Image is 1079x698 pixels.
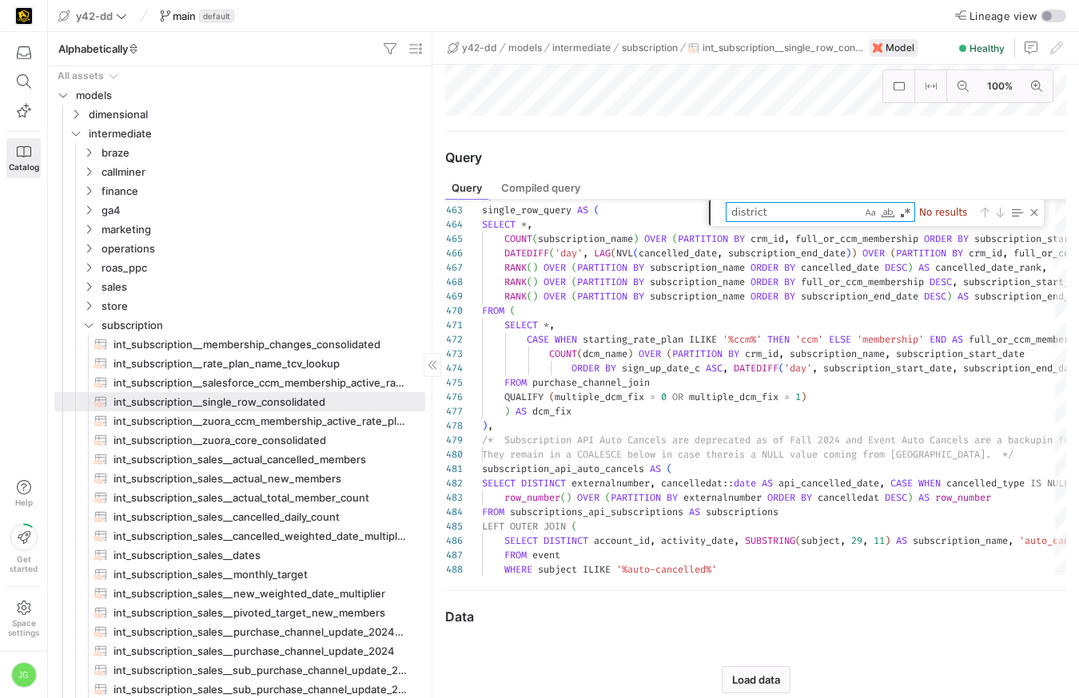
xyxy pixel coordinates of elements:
div: All assets [58,70,104,81]
span: multiple_dcm_fix [555,391,644,403]
div: Press SPACE to select this row. [54,354,425,373]
span: int_subscription_sales__monthly_target​​​​​​​​​​ [113,565,407,584]
div: Press SPACE to select this row. [54,220,425,239]
span: , [1002,247,1008,260]
span: sales [102,278,423,296]
span: int_subscription_sales__actual_new_members​​​​​​​​​​ [113,470,407,488]
span: RANK [504,276,527,288]
span: ) [633,232,639,245]
div: Press SPACE to select this row. [54,66,425,85]
div: 475 [445,375,463,390]
span: ) [627,347,633,360]
span: SELECT [482,218,516,231]
div: Press SPACE to select this row. [54,450,425,469]
span: END [930,333,946,346]
div: No results [918,202,976,222]
span: COUNT [504,232,532,245]
a: int_subscription_sales__actual_total_member_count​​​​​​​​​​ [54,488,425,507]
span: Get started [10,554,38,573]
span: BY [728,347,739,360]
div: 468 [445,275,463,289]
span: SELECT [504,319,538,331]
span: ) [801,391,806,403]
span: 'day' [784,362,812,375]
div: 470 [445,303,463,318]
span: crm_id [745,347,778,360]
span: AS [918,261,930,274]
span: CASE [527,333,549,346]
button: y42-dd [54,6,131,26]
div: 471 [445,318,463,332]
a: int_subscription__zuora_core_consolidated​​​​​​​​​​ [54,430,425,450]
span: BY [784,290,795,303]
span: Alphabetically [58,42,139,55]
button: int_subscription__single_row_consolidated [686,38,866,58]
div: Close (Escape) [1028,206,1041,219]
div: Press SPACE to select this row. [54,239,425,258]
span: DISTINCT [521,477,566,490]
div: Next Match (Enter) [993,206,1006,219]
span: int_subscription_sales__pivoted_target_new_members​​​​​​​​​​ [113,604,407,622]
span: crm_id [969,247,1002,260]
span: ga4 [102,201,423,220]
div: 480 [445,447,463,462]
span: , [784,232,790,245]
span: = [650,391,655,403]
span: purchase_channel_join [532,376,650,389]
button: subscription [619,38,680,58]
span: is a NULL value coming from [GEOGRAPHIC_DATA]. */ [734,448,1013,461]
span: subscription [102,316,423,335]
span: multiple_dcm_fix [689,391,778,403]
span: ) [907,261,913,274]
a: int_subscription_sales__pivoted_target_new_members​​​​​​​​​​ [54,603,425,622]
span: DESC [885,261,907,274]
span: dcm_fix [532,405,571,418]
div: 482 [445,476,463,490]
span: Help [14,498,34,507]
span: AS [762,477,773,490]
span: int_subscription_sales__sub_purchase_channel_update_2024_forecast​​​​​​​​​​ [113,661,407,680]
span: y42-dd [462,42,497,54]
span: AS [952,333,963,346]
span: subscription_start_date [896,347,1025,360]
div: Press SPACE to select this row. [54,373,425,392]
span: ASC [706,362,723,375]
span: braze [102,144,423,162]
div: Find in Selection (⌥⌘L) [1008,204,1025,221]
button: Alphabetically [54,38,143,59]
span: models [76,86,423,105]
div: Press SPACE to select this row. [54,143,425,162]
span: , [583,247,588,260]
a: int_subscription_sales__actual_new_members​​​​​​​​​​ [54,469,425,488]
span: ( [890,247,896,260]
span: AS [958,290,969,303]
span: ( [611,247,616,260]
span: crm_id [751,232,784,245]
div: 466 [445,246,463,260]
span: int_subscription__salesforce_ccm_membership_active_rate_plans​​​​​​​​​​ [113,374,407,392]
span: BY [952,247,963,260]
span: ORDER [751,261,778,274]
div: Match Whole Word (⌥⌘W) [880,204,896,220]
a: https://storage.googleapis.com/y42-prod-data-exchange/images/uAsz27BndGEK0hZWDFeOjoxA7jCwgK9jE472... [6,2,41,30]
span: PARTITION [678,232,728,245]
span: 'day' [555,247,583,260]
span: int_subscription__single_row_consolidated [703,42,864,54]
span: ORDER [751,276,778,288]
a: int_subscription__salesforce_ccm_membership_active_rate_plans​​​​​​​​​​ [54,373,425,392]
textarea: Find [727,203,862,221]
span: int_subscription_sales__purchase_channel_update_2024​​​​​​​​​​ [113,642,407,660]
a: int_subscription_sales__sub_purchase_channel_update_2024_forecast​​​​​​​​​​ [54,660,425,680]
span: subscription [622,42,678,54]
div: Use Regular Expression (⌥⌘R) [898,204,914,220]
span: FROM [482,304,504,317]
span: callminer [102,163,423,181]
div: 477 [445,404,463,418]
span: , [885,347,890,360]
div: Press SPACE to select this row. [54,105,425,124]
span: PARTITION [577,290,627,303]
button: JG [6,658,41,692]
span: , [488,419,493,432]
span: Load data [732,673,780,686]
span: 'ccm' [795,333,823,346]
